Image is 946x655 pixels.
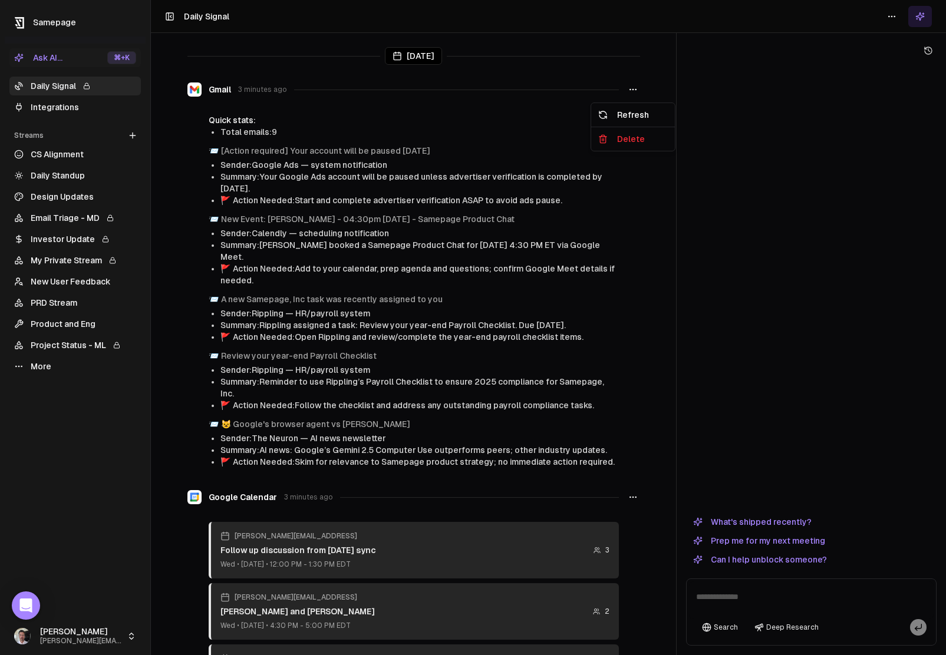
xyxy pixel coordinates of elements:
div: Wed • [DATE] • 4:30 PM - 5:00 PM EDT [220,621,375,630]
div: [PERSON_NAME] and [PERSON_NAME] [220,606,375,617]
span: Google Calendar [209,491,277,503]
li: Total emails: 9 [220,126,619,138]
li: Sender: The Neuron — AI news newsletter [220,432,619,444]
a: [Action required] Your account will be paused [DATE] [221,146,430,156]
div: [DATE] [385,47,442,65]
span: [PERSON_NAME][EMAIL_ADDRESS] [235,531,357,541]
li: Action Needed: Skim for relevance to Samepage product strategy; no immediate action required. [220,456,619,468]
span: envelope [209,419,219,429]
li: Action Needed: Start and complete advertiser verification ASAP to avoid ads pause. [220,194,619,206]
li: Action Needed: Add to your calendar, prep agenda and questions; confirm Google Meet details if ne... [220,263,619,286]
li: Action Needed: Open Rippling and review/complete the year-end payroll checklist items. [220,331,619,343]
li: Sender: Rippling — HR/payroll system [220,364,619,376]
span: Samepage [33,18,76,27]
a: Project Status - ML [9,336,141,355]
li: Sender: Rippling — HR/payroll system [220,307,619,319]
span: [PERSON_NAME][EMAIL_ADDRESS] [40,637,122,646]
div: Refresh [594,105,673,124]
li: Summary: Reminder to use Rippling’s Payroll Checklist to ensure 2025 compliance for Samepage, Inc. [220,376,619,399]
button: [PERSON_NAME][PERSON_NAME][EMAIL_ADDRESS] [9,622,141,650]
img: Google Calendar [187,490,202,504]
a: Integrations [9,98,141,117]
a: New Event: [PERSON_NAME] - 04:30pm [DATE] - Samepage Product Chat [221,214,515,224]
div: Ask AI... [14,52,62,64]
span: envelope [209,351,219,360]
a: CS Alignment [9,145,141,164]
span: flag [220,196,230,205]
a: New User Feedback [9,272,141,291]
button: Can I help unblock someone? [686,553,834,567]
h1: Daily Signal [184,11,229,22]
span: [PERSON_NAME][EMAIL_ADDRESS] [235,593,357,602]
a: A new Samepage, Inc task was recently assigned to you [221,295,443,304]
span: 3 minutes ago [238,85,287,94]
button: Prep me for my next meeting [686,534,832,548]
a: Review your year-end Payroll Checklist [221,351,377,360]
span: envelope [209,214,219,224]
span: flag [220,332,230,342]
a: PRD Stream [9,293,141,312]
li: Summary: Rippling assigned a task: Review your year-end Payroll Checklist. Due [DATE]. [220,319,619,331]
li: Sender: Calendly — scheduling notification [220,227,619,239]
li: Summary: [PERSON_NAME] booked a Samepage Product Chat for [DATE] 4:30 PM ET via Google Meet. [220,239,619,263]
a: Daily Standup [9,166,141,185]
span: flag [220,264,230,273]
span: 3 minutes ago [284,492,333,502]
span: 2 [605,607,609,616]
a: My Private Stream [9,251,141,270]
div: ⌘ +K [107,51,136,64]
div: Delete [594,130,673,148]
li: Summary: Your Google Ads account will be paused unless advertiser verification is completed by [D... [220,171,619,194]
button: Deep Research [749,619,825,636]
span: envelope [209,295,219,304]
div: Follow up discussion from [DATE] sync [220,544,375,556]
div: Open Intercom Messenger [12,591,40,620]
button: Search [696,619,744,636]
a: Daily Signal [9,77,141,95]
a: More [9,357,141,376]
a: Email Triage - MD [9,209,141,227]
a: Design Updates [9,187,141,206]
span: Gmail [209,84,231,95]
div: Quick stats: [209,114,619,126]
button: What's shipped recently? [686,515,819,529]
li: Action Needed: Follow the checklist and address any outstanding payroll compliance tasks. [220,399,619,411]
div: Wed • [DATE] • 12:00 PM - 1:30 PM EDT [220,560,375,569]
a: Product and Eng [9,315,141,333]
button: Ask AI...⌘+K [9,48,141,67]
span: 3 [605,545,609,555]
span: flag [220,457,230,467]
div: Streams [9,126,141,145]
li: Sender: Google Ads — system notification [220,159,619,171]
a: 😺 Google's browser agent vs [PERSON_NAME] [221,419,410,429]
span: flag [220,401,230,410]
span: [PERSON_NAME] [40,627,122,637]
li: Summary: AI news: Google’s Gemini 2.5 Computer Use outperforms peers; other industry updates. [220,444,619,456]
img: Gmail [187,82,202,97]
a: Investor Update [9,230,141,249]
img: _image [14,628,31,644]
span: envelope [209,146,219,156]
